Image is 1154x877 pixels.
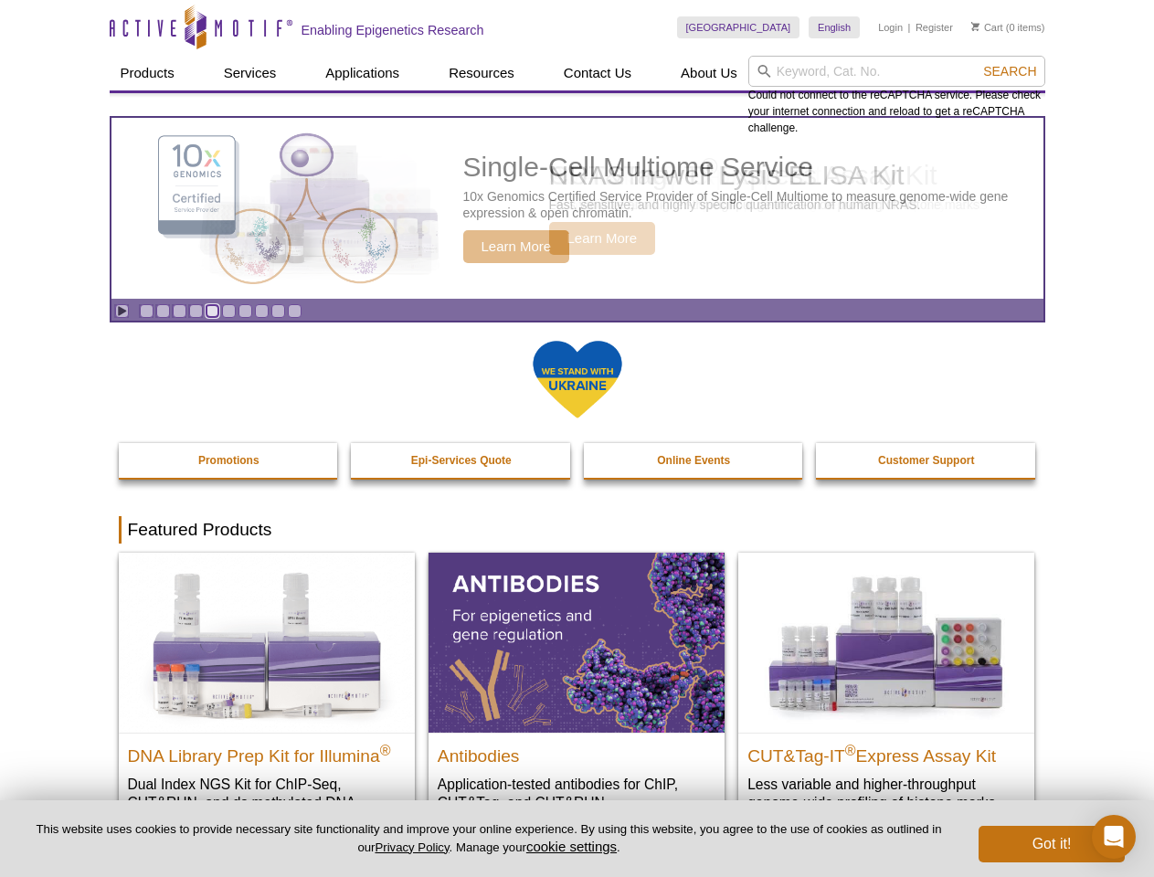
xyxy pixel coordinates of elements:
p: Application-tested antibodies for ChIP, CUT&Tag, and CUT&RUN. [438,775,715,812]
a: DNA Library Prep Kit for Illumina DNA Library Prep Kit for Illumina® Dual Index NGS Kit for ChIP-... [119,553,415,848]
a: Applications [314,56,410,90]
a: CUT&Tag-IT® Express Assay Kit CUT&Tag-IT®Express Assay Kit Less variable and higher-throughput ge... [738,553,1034,829]
button: Got it! [979,826,1125,862]
a: Go to slide 8 [255,304,269,318]
a: Go to slide 3 [173,304,186,318]
input: Keyword, Cat. No. [748,56,1045,87]
a: Products [110,56,185,90]
a: Privacy Policy [375,840,449,854]
img: CUT&Tag-IT® Express Assay Kit [738,553,1034,732]
a: English [809,16,860,38]
span: Search [983,64,1036,79]
sup: ® [845,742,856,757]
sup: ® [380,742,391,757]
button: cookie settings [526,839,617,854]
h2: Antibodies [438,738,715,766]
li: | [908,16,911,38]
strong: Online Events [657,454,730,467]
div: Open Intercom Messenger [1092,815,1136,859]
a: Contact Us [553,56,642,90]
img: DNA Library Prep Kit for Illumina [119,553,415,732]
p: Dual Index NGS Kit for ChIP-Seq, CUT&RUN, and ds methylated DNA assays. [128,775,406,830]
a: Epi-Services Quote [351,443,572,478]
h2: Enabling Epigenetics Research [302,22,484,38]
p: Less variable and higher-throughput genome-wide profiling of histone marks​. [747,775,1025,812]
h2: DNA Library Prep Kit for Illumina [128,738,406,766]
a: Resources [438,56,525,90]
a: [GEOGRAPHIC_DATA] [677,16,800,38]
a: Go to slide 5 [206,304,219,318]
p: This website uses cookies to provide necessary site functionality and improve your online experie... [29,821,948,856]
a: Go to slide 7 [238,304,252,318]
a: Register [916,21,953,34]
strong: Epi-Services Quote [411,454,512,467]
a: Customer Support [816,443,1037,478]
button: Search [978,63,1042,79]
a: Toggle autoplay [115,304,129,318]
a: Promotions [119,443,340,478]
a: Online Events [584,443,805,478]
a: Go to slide 9 [271,304,285,318]
a: Login [878,21,903,34]
h2: Featured Products [119,516,1036,544]
a: Go to slide 6 [222,304,236,318]
a: All Antibodies Antibodies Application-tested antibodies for ChIP, CUT&Tag, and CUT&RUN. [429,553,725,829]
a: Cart [971,21,1003,34]
h2: CUT&Tag-IT Express Assay Kit [747,738,1025,766]
a: Services [213,56,288,90]
a: Go to slide 4 [189,304,203,318]
strong: Promotions [198,454,259,467]
img: Your Cart [971,22,979,31]
a: Go to slide 1 [140,304,154,318]
div: Could not connect to the reCAPTCHA service. Please check your internet connection and reload to g... [748,56,1045,136]
li: (0 items) [971,16,1045,38]
a: Go to slide 2 [156,304,170,318]
a: Go to slide 10 [288,304,302,318]
img: All Antibodies [429,553,725,732]
strong: Customer Support [878,454,974,467]
img: We Stand With Ukraine [532,339,623,420]
a: About Us [670,56,748,90]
